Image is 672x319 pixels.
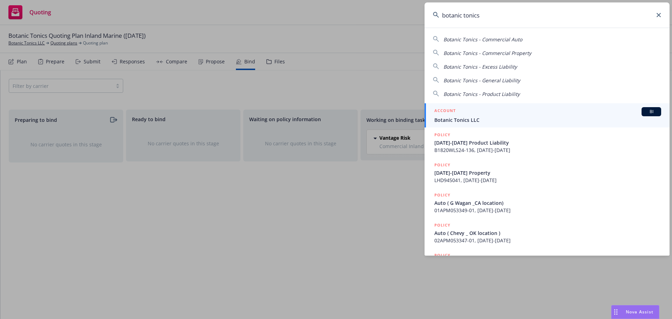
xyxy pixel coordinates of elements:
[434,131,450,138] h5: POLICY
[434,169,661,176] span: [DATE]-[DATE] Property
[443,63,517,70] span: Botanic Tonics - Excess Liability
[434,107,456,116] h5: ACCOUNT
[443,77,520,84] span: Botanic Tonics - General Liability
[425,188,670,218] a: POLICYAuto ( G Wagan _CA location)01APM053349-01, [DATE]-[DATE]
[434,222,450,229] h5: POLICY
[611,305,620,319] div: Drag to move
[425,248,670,278] a: POLICY
[425,158,670,188] a: POLICY[DATE]-[DATE] PropertyLHD945041, [DATE]-[DATE]
[434,139,661,146] span: [DATE]-[DATE] Product Liability
[434,237,661,244] span: 02APM053347-01, [DATE]-[DATE]
[644,109,658,115] span: BI
[434,192,450,199] h5: POLICY
[434,146,661,154] span: B1820WLS24-136, [DATE]-[DATE]
[434,229,661,237] span: Auto ( Chevy _ OK location )
[434,176,661,184] span: LHD945041, [DATE]-[DATE]
[434,161,450,168] h5: POLICY
[434,116,661,124] span: Botanic Tonics LLC
[434,252,450,259] h5: POLICY
[425,103,670,127] a: ACCOUNTBIBotanic Tonics LLC
[434,199,661,207] span: Auto ( G Wagan _CA location)
[434,207,661,214] span: 01APM053349-01, [DATE]-[DATE]
[425,127,670,158] a: POLICY[DATE]-[DATE] Product LiabilityB1820WLS24-136, [DATE]-[DATE]
[611,305,659,319] button: Nova Assist
[425,218,670,248] a: POLICYAuto ( Chevy _ OK location )02APM053347-01, [DATE]-[DATE]
[443,91,520,97] span: Botanic Tonics - Product Liability
[443,36,522,43] span: Botanic Tonics - Commercial Auto
[425,2,670,28] input: Search...
[443,50,531,56] span: Botanic Tonics - Commercial Property
[626,309,653,315] span: Nova Assist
